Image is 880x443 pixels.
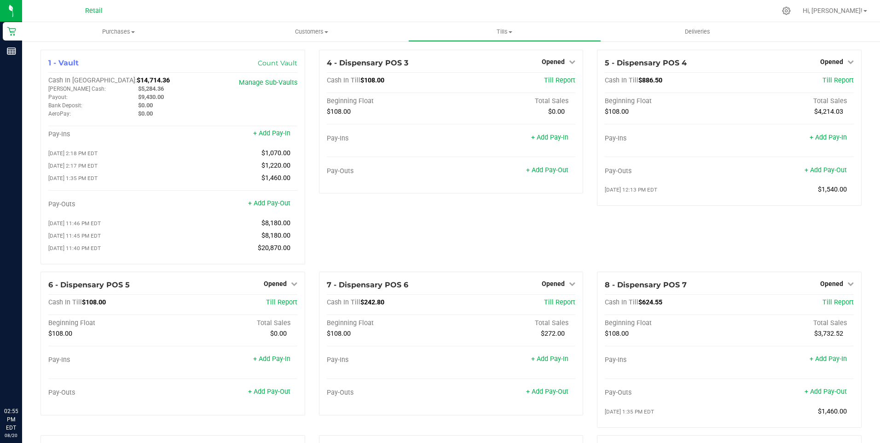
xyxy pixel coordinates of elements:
[4,407,18,432] p: 02:55 PM EDT
[261,149,290,157] span: $1,070.00
[327,389,451,397] div: Pay-Outs
[138,102,153,109] span: $0.00
[531,355,568,363] a: + Add Pay-In
[638,298,662,306] span: $624.55
[605,167,729,175] div: Pay-Outs
[48,245,101,251] span: [DATE] 11:40 PM EDT
[85,7,103,15] span: Retail
[605,298,638,306] span: Cash In Till
[261,219,290,227] span: $8,180.00
[526,388,568,396] a: + Add Pay-Out
[138,93,164,100] span: $9,430.00
[810,355,847,363] a: + Add Pay-In
[258,244,290,252] span: $20,870.00
[803,7,863,14] span: Hi, [PERSON_NAME]!
[327,76,360,84] span: Cash In Till
[605,389,729,397] div: Pay-Outs
[822,298,854,306] a: Till Report
[253,129,290,137] a: + Add Pay-In
[638,76,662,84] span: $886.50
[48,102,82,109] span: Bank Deposit:
[22,28,215,36] span: Purchases
[261,232,290,239] span: $8,180.00
[4,432,18,439] p: 08/20
[48,319,173,327] div: Beginning Float
[82,298,106,306] span: $108.00
[48,76,137,84] span: Cash In [GEOGRAPHIC_DATA]:
[9,369,37,397] iframe: Resource center
[814,108,843,116] span: $4,214.03
[451,97,575,105] div: Total Sales
[173,319,297,327] div: Total Sales
[327,319,451,327] div: Beginning Float
[48,94,68,100] span: Payout:
[605,76,638,84] span: Cash In Till
[327,108,351,116] span: $108.00
[266,298,297,306] span: Till Report
[138,110,153,117] span: $0.00
[270,330,287,338] span: $0.00
[729,97,854,105] div: Total Sales
[327,97,451,105] div: Beginning Float
[327,356,451,364] div: Pay-Ins
[248,199,290,207] a: + Add Pay-Out
[327,134,451,143] div: Pay-Ins
[526,166,568,174] a: + Add Pay-Out
[239,79,297,87] a: Manage Sub-Vaults
[48,58,79,67] span: 1 - Vault
[409,28,601,36] span: Tills
[138,85,164,92] span: $5,284.36
[820,58,843,65] span: Opened
[215,22,408,41] a: Customers
[541,330,565,338] span: $272.00
[729,319,854,327] div: Total Sales
[48,86,106,92] span: [PERSON_NAME] Cash:
[48,298,82,306] span: Cash In Till
[48,233,101,239] span: [DATE] 11:45 PM EDT
[215,28,407,36] span: Customers
[781,6,792,15] div: Manage settings
[542,280,565,287] span: Opened
[22,22,215,41] a: Purchases
[48,111,71,117] span: AeroPay:
[48,220,101,227] span: [DATE] 11:46 PM EDT
[261,162,290,169] span: $1,220.00
[605,108,629,116] span: $108.00
[820,280,843,287] span: Opened
[605,319,729,327] div: Beginning Float
[248,388,290,396] a: + Add Pay-Out
[542,58,565,65] span: Opened
[48,175,98,181] span: [DATE] 1:35 PM EDT
[7,47,16,56] inline-svg: Reports
[605,58,687,67] span: 5 - Dispensary POS 4
[605,134,729,143] div: Pay-Ins
[805,166,847,174] a: + Add Pay-Out
[531,134,568,141] a: + Add Pay-In
[605,330,629,338] span: $108.00
[253,355,290,363] a: + Add Pay-In
[805,388,847,396] a: + Add Pay-Out
[544,298,575,306] a: Till Report
[408,22,601,41] a: Tills
[327,58,408,67] span: 4 - Dispensary POS 3
[48,150,98,157] span: [DATE] 2:18 PM EDT
[605,187,657,193] span: [DATE] 12:13 PM EDT
[48,389,173,397] div: Pay-Outs
[672,28,723,36] span: Deliveries
[48,130,173,139] div: Pay-Ins
[818,408,847,415] span: $1,460.00
[48,356,173,364] div: Pay-Ins
[327,298,360,306] span: Cash In Till
[264,280,287,287] span: Opened
[48,163,98,169] span: [DATE] 2:17 PM EDT
[544,76,575,84] span: Till Report
[601,22,794,41] a: Deliveries
[360,76,384,84] span: $108.00
[451,319,575,327] div: Total Sales
[48,200,173,209] div: Pay-Outs
[822,76,854,84] a: Till Report
[818,186,847,193] span: $1,540.00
